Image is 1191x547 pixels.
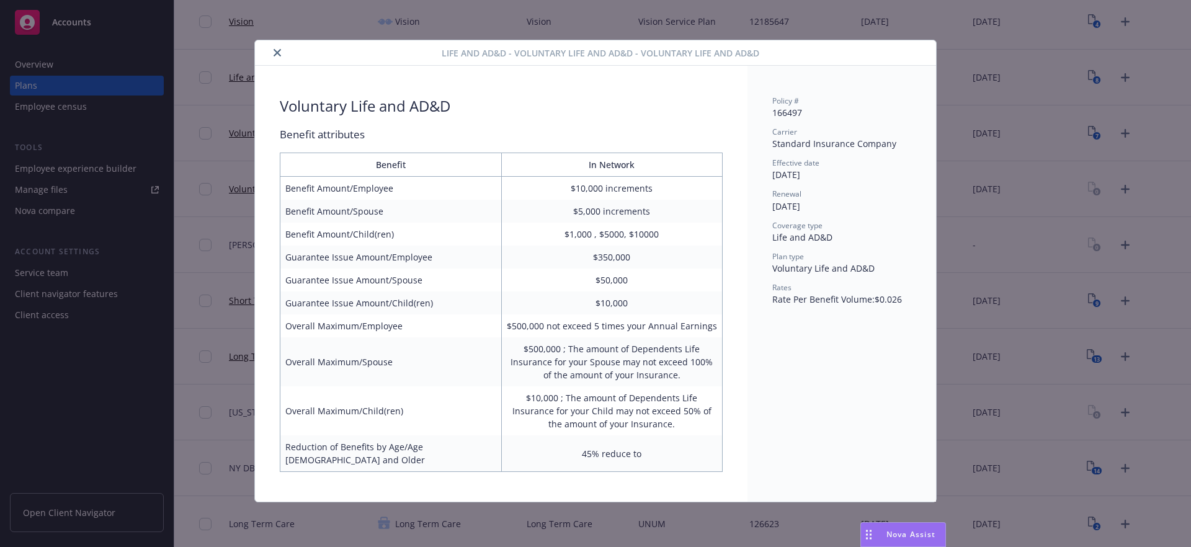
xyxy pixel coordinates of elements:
[501,200,723,223] td: $5,000 increments
[886,529,935,540] span: Nova Assist
[772,189,801,199] span: Renewal
[772,168,911,181] div: [DATE]
[280,291,502,314] td: Guarantee Issue Amount/Child(ren)
[772,282,792,293] span: Rates
[772,200,911,213] div: [DATE]
[501,291,723,314] td: $10,000
[501,177,723,200] td: $10,000 increments
[280,96,450,117] div: Voluntary Life and AD&D
[861,523,877,546] div: Drag to move
[772,96,799,106] span: Policy #
[501,314,723,337] td: $500,000 not exceed 5 times your Annual Earnings
[772,106,911,119] div: 166497
[860,522,946,547] button: Nova Assist
[280,269,502,291] td: Guarantee Issue Amount/Spouse
[442,47,759,60] span: Life and AD&D - Voluntary Life and AD&D - Voluntary Life and AD&D
[772,158,819,168] span: Effective date
[280,127,723,143] div: Benefit attributes
[501,337,723,386] td: $500,000 ; The amount of Dependents Life Insurance for your Spouse may not exceed 100% of the amo...
[280,246,502,269] td: Guarantee Issue Amount/Employee
[280,386,502,435] td: Overall Maximum/Child(ren)
[280,337,502,386] td: Overall Maximum/Spouse
[772,220,823,231] span: Coverage type
[501,435,723,472] td: 45% reduce to
[280,314,502,337] td: Overall Maximum/Employee
[501,223,723,246] td: $1,000 , $5000, $10000
[501,386,723,435] td: $10,000 ; The amount of Dependents Life Insurance for your Child may not exceed 50% of the amount...
[280,223,502,246] td: Benefit Amount/Child(ren)
[280,435,502,472] td: Reduction of Benefits by Age/Age [DEMOGRAPHIC_DATA] and Older
[772,262,911,275] div: Voluntary Life and AD&D
[280,153,502,177] th: Benefit
[501,153,723,177] th: In Network
[270,45,285,60] button: close
[280,200,502,223] td: Benefit Amount/Spouse
[772,137,911,150] div: Standard Insurance Company
[772,293,911,306] div: Rate Per Benefit Volume : $0.026
[501,246,723,269] td: $350,000
[772,231,911,244] div: Life and AD&D
[280,177,502,200] td: Benefit Amount/Employee
[501,269,723,291] td: $50,000
[772,251,804,262] span: Plan type
[772,127,797,137] span: Carrier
